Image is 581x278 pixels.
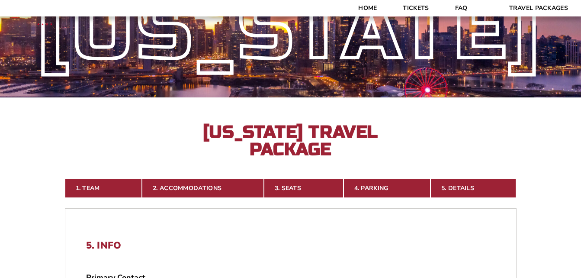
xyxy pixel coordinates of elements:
a: 2. Accommodations [142,179,264,198]
h2: 5. Info [86,240,495,251]
a: 4. Parking [343,179,430,198]
a: 1. Team [65,179,142,198]
img: CBS Sports Thanksgiving Classic [26,4,64,42]
a: 3. Seats [264,179,343,198]
h2: [US_STATE] Travel Package [196,123,386,158]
